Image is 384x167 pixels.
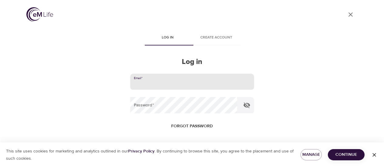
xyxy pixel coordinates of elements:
a: Privacy Policy [128,149,155,154]
span: Manage [305,151,317,159]
div: disabled tabs example [130,31,254,45]
button: Forgot password [169,121,215,132]
button: Manage [301,149,322,160]
span: Remember Me [140,142,167,149]
span: Continue [333,151,360,159]
button: Continue [328,149,365,160]
span: Log in [147,35,189,41]
img: logo [26,7,53,22]
span: Create account [196,35,237,41]
h2: Log in [130,58,254,66]
a: close [343,7,358,22]
span: Forgot password [171,122,213,130]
